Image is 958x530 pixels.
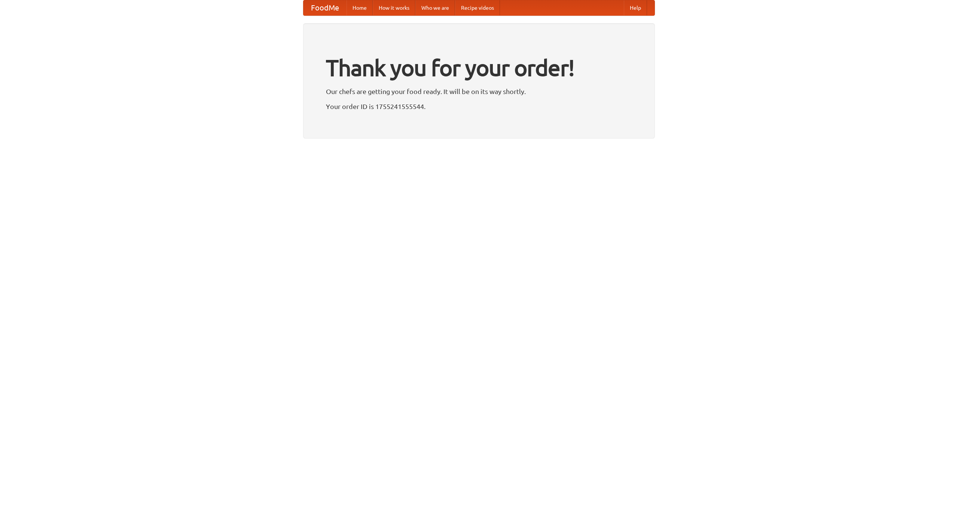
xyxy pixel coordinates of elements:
a: How it works [373,0,415,15]
a: Home [347,0,373,15]
p: Our chefs are getting your food ready. It will be on its way shortly. [326,86,632,97]
p: Your order ID is 1755241555544. [326,101,632,112]
a: Who we are [415,0,455,15]
a: FoodMe [303,0,347,15]
a: Recipe videos [455,0,500,15]
h1: Thank you for your order! [326,50,632,86]
a: Help [624,0,647,15]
